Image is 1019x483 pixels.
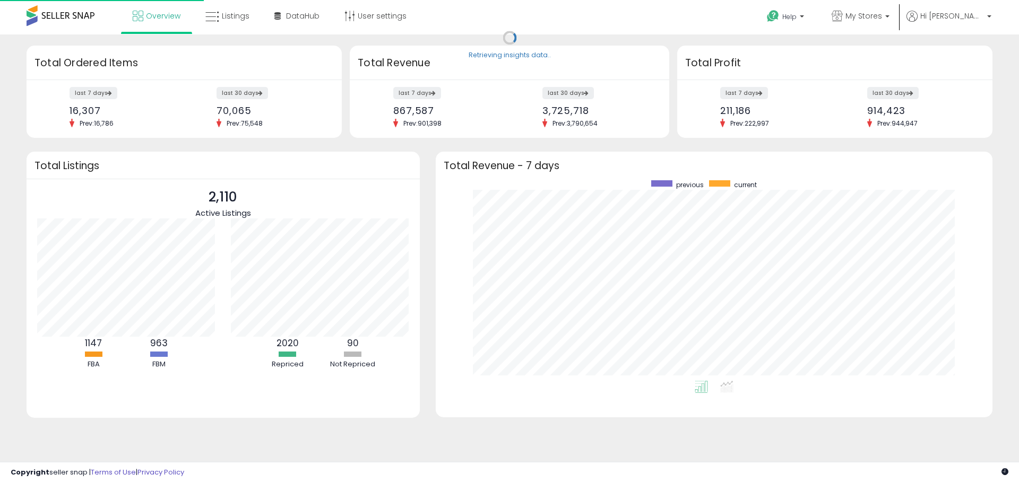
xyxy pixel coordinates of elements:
[127,359,191,370] div: FBM
[358,56,661,71] h3: Total Revenue
[195,187,251,207] p: 2,110
[758,2,815,34] a: Help
[91,467,136,477] a: Terms of Use
[444,162,985,170] h3: Total Revenue - 7 days
[62,359,125,370] div: FBA
[676,180,704,189] span: previous
[70,105,176,116] div: 16,307
[70,87,117,99] label: last 7 days
[872,119,923,128] span: Prev: 944,947
[542,105,651,116] div: 3,725,718
[150,337,168,349] b: 963
[221,119,268,128] span: Prev: 75,548
[137,467,184,477] a: Privacy Policy
[195,207,251,218] span: Active Listings
[782,12,797,21] span: Help
[542,87,594,99] label: last 30 days
[920,11,984,21] span: Hi [PERSON_NAME]
[222,11,249,21] span: Listings
[11,467,49,477] strong: Copyright
[34,162,412,170] h3: Total Listings
[286,11,319,21] span: DataHub
[725,119,774,128] span: Prev: 222,997
[720,105,827,116] div: 211,186
[146,11,180,21] span: Overview
[547,119,603,128] span: Prev: 3,790,654
[321,359,385,370] div: Not Repriced
[11,468,184,478] div: seller snap | |
[766,10,780,23] i: Get Help
[845,11,882,21] span: My Stores
[277,337,299,349] b: 2020
[217,87,268,99] label: last 30 days
[906,11,991,34] a: Hi [PERSON_NAME]
[720,87,768,99] label: last 7 days
[393,87,441,99] label: last 7 days
[867,87,919,99] label: last 30 days
[217,105,323,116] div: 70,065
[74,119,119,128] span: Prev: 16,786
[34,56,334,71] h3: Total Ordered Items
[85,337,102,349] b: 1147
[347,337,359,349] b: 90
[734,180,757,189] span: current
[256,359,319,370] div: Repriced
[685,56,985,71] h3: Total Profit
[469,51,551,60] div: Retrieving insights data..
[867,105,974,116] div: 914,423
[398,119,447,128] span: Prev: 901,398
[393,105,502,116] div: 867,587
